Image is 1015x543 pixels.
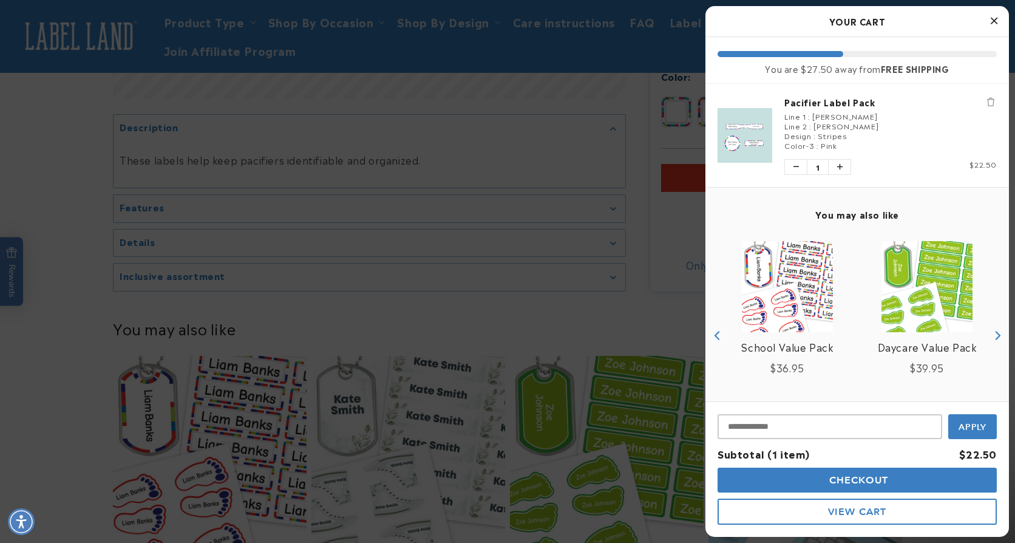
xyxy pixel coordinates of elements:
span: Subtotal (1 item) [718,446,809,461]
span: $39.95 [910,360,944,375]
button: Close Cart [985,12,1003,30]
span: : [808,111,810,121]
button: Decrease quantity of Pacifier Label Pack [785,160,807,174]
img: Daycare Value Pack - Label Land [881,241,973,332]
span: Stripes [818,130,846,141]
li: product [718,84,997,187]
div: product [718,229,857,442]
span: Line 2 [784,120,807,131]
span: : [813,130,816,141]
button: Remove Pacifier Label Pack [985,96,997,108]
span: $36.95 [770,360,804,375]
span: Pink [821,140,837,151]
a: View School Value Pack [741,338,833,356]
b: FREE SHIPPING [881,62,949,75]
button: Can I customize these labels? [25,68,147,91]
button: Increase quantity of Pacifier Label Pack [829,160,850,174]
span: 1 [807,160,829,174]
span: $22.50 [969,159,997,169]
span: : [809,120,812,131]
div: You are $27.50 away from [718,63,997,74]
span: View Cart [828,506,886,517]
button: Next [988,326,1006,344]
input: Input Discount [718,414,942,439]
div: $22.50 [959,445,997,463]
span: [PERSON_NAME] [813,120,878,131]
iframe: Sign Up via Text for Offers [10,446,154,482]
span: Apply [959,422,987,432]
h4: You may also like [718,209,997,220]
button: Previous [708,326,727,344]
span: [PERSON_NAME] [812,111,877,121]
span: Line 1 [784,111,806,121]
a: Pacifier Label Pack [784,96,997,108]
button: View Cart [718,499,997,525]
a: View Daycare Value Pack [878,338,977,356]
span: Color-3 [784,140,814,151]
img: Pacifier Label Pack - Label Land [718,108,772,163]
span: Design [784,130,812,141]
span: : [816,140,819,151]
div: product [857,229,997,442]
button: Apply [948,414,997,439]
img: School Value Pack - Label Land [742,241,833,332]
span: Checkout [826,474,889,486]
h2: Your Cart [718,12,997,30]
button: How many labels do I get? [37,34,147,57]
div: Accessibility Menu [8,508,35,535]
button: Checkout [718,468,997,493]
